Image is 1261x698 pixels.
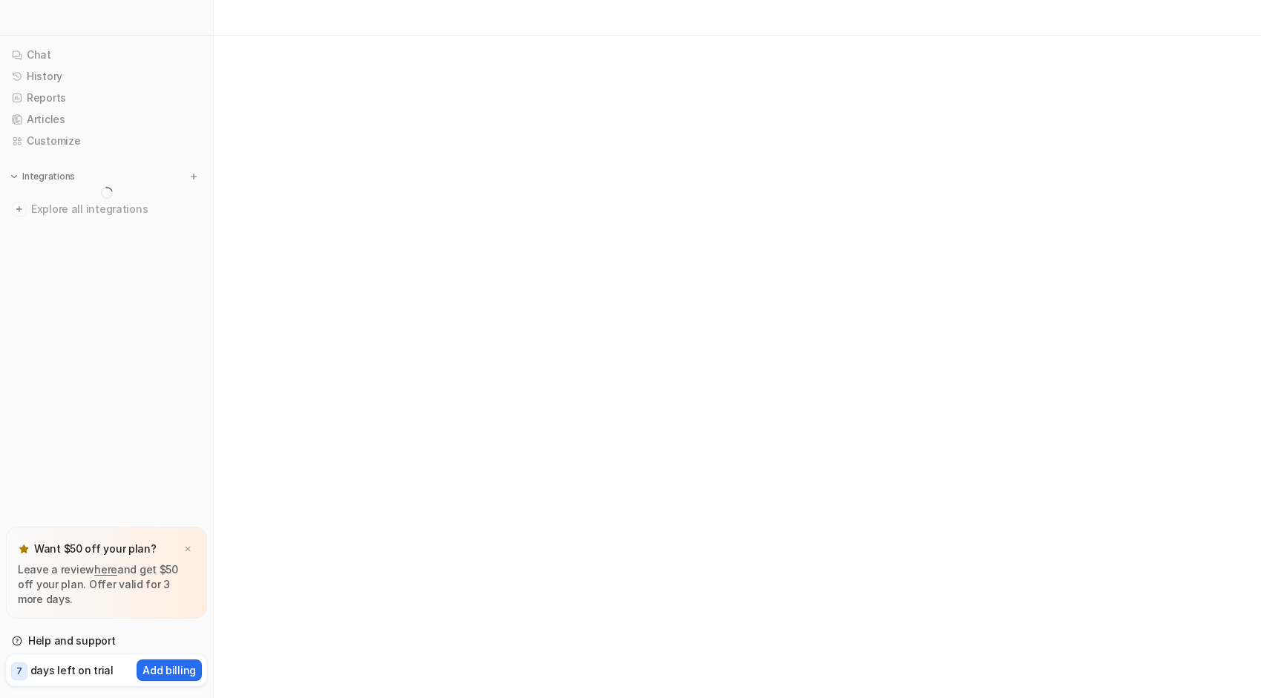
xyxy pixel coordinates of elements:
p: Add billing [143,662,196,678]
img: explore all integrations [12,202,27,217]
p: Leave a review and get $50 off your plan. Offer valid for 3 more days. [18,562,195,607]
img: x [183,544,192,554]
img: menu_add.svg [189,171,199,182]
span: Explore all integrations [31,197,201,221]
a: Reports [6,88,207,108]
p: Integrations [22,171,75,182]
a: History [6,66,207,87]
a: here [94,563,117,576]
button: Integrations [6,169,79,184]
p: 7 [16,665,22,678]
a: Explore all integrations [6,199,207,220]
a: Chat [6,45,207,65]
button: Add billing [137,659,202,681]
p: days left on trial [30,662,114,678]
a: Help and support [6,630,207,651]
p: Want $50 off your plan? [34,541,157,556]
img: expand menu [9,171,19,182]
a: Customize [6,131,207,151]
a: Articles [6,109,207,130]
img: star [18,543,30,555]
